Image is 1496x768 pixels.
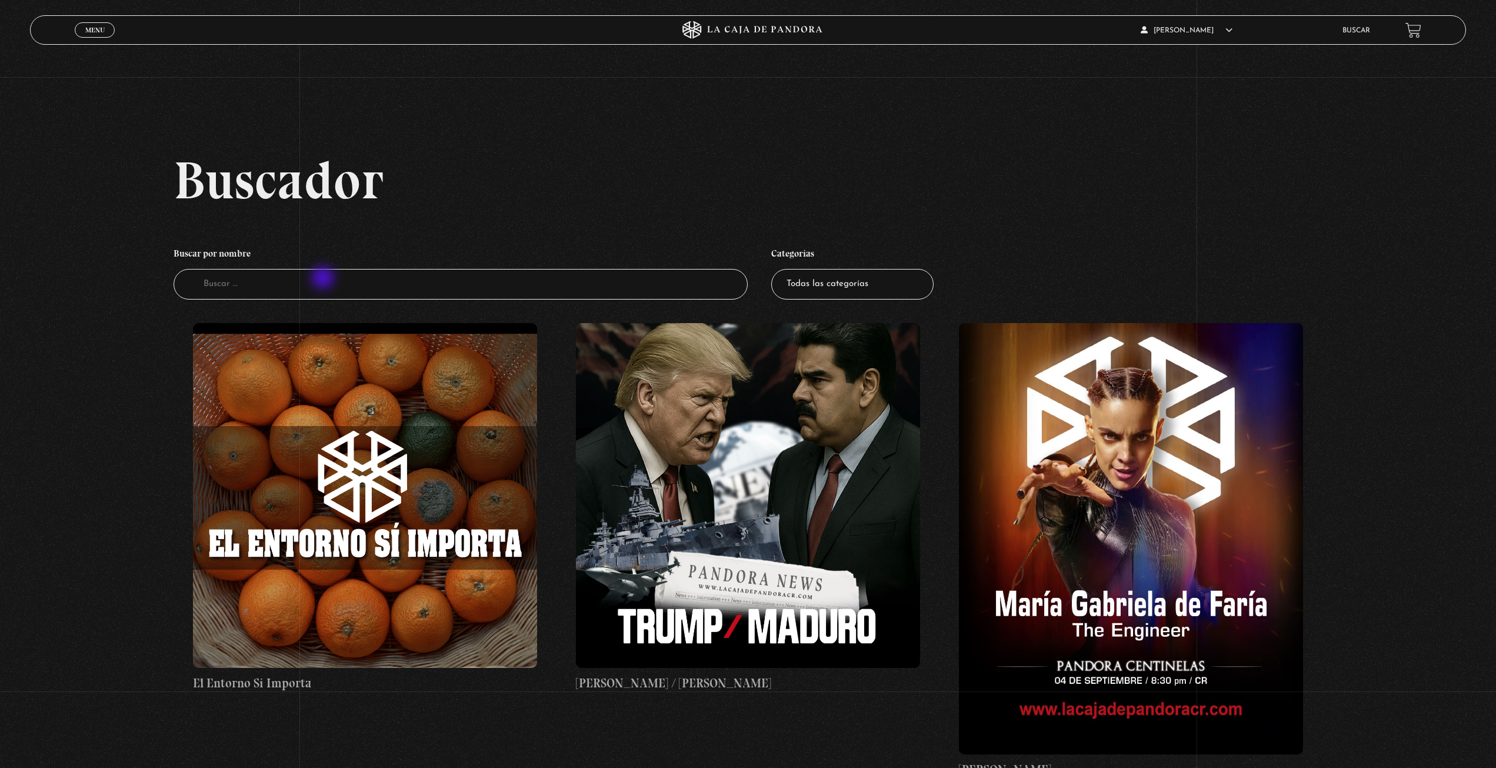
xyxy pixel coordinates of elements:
h4: Buscar por nombre [174,242,748,269]
a: Buscar [1342,27,1370,34]
a: El Entorno Sí Importa [193,323,538,692]
h4: Categorías [771,242,934,269]
h4: El Entorno Sí Importa [193,674,538,693]
span: [PERSON_NAME] [1141,27,1232,34]
h2: Buscador [174,154,1466,207]
a: [PERSON_NAME] / [PERSON_NAME] [576,323,921,692]
a: View your shopping cart [1405,22,1421,38]
span: Menu [85,26,105,34]
span: Cerrar [81,36,109,45]
h4: [PERSON_NAME] / [PERSON_NAME] [576,674,921,693]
